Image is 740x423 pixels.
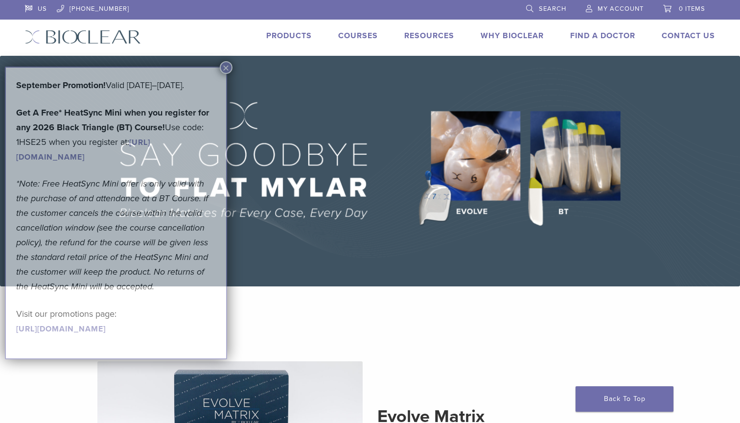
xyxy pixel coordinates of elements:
[404,31,454,41] a: Resources
[662,31,715,41] a: Contact Us
[539,5,566,13] span: Search
[576,386,673,412] a: Back To Top
[16,178,208,292] em: *Note: Free HeatSync Mini offer is only valid with the purchase of and attendance at a BT Course....
[16,78,216,93] p: Valid [DATE]–[DATE].
[679,5,705,13] span: 0 items
[338,31,378,41] a: Courses
[16,105,216,164] p: Use code: 1HSE25 when you register at:
[25,30,141,44] img: Bioclear
[16,107,209,133] strong: Get A Free* HeatSync Mini when you register for any 2026 Black Triangle (BT) Course!
[266,31,312,41] a: Products
[481,31,544,41] a: Why Bioclear
[570,31,635,41] a: Find A Doctor
[598,5,644,13] span: My Account
[16,324,106,334] a: [URL][DOMAIN_NAME]
[16,306,216,336] p: Visit our promotions page:
[16,80,106,91] b: September Promotion!
[16,138,150,162] a: [URL][DOMAIN_NAME]
[220,61,232,74] button: Close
